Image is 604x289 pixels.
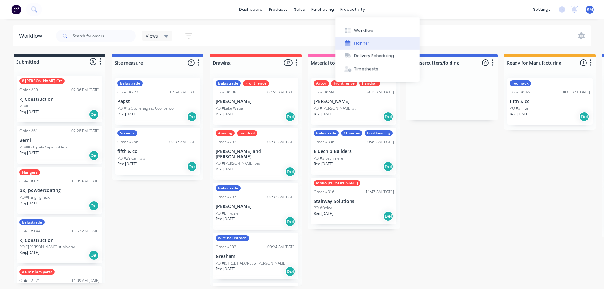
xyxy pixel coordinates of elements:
div: Order #121 [19,178,40,184]
p: Berni [19,138,100,143]
img: Factory [11,5,21,14]
div: wire balustradeOrder #30209:24 AM [DATE]GreahamPO #[STREET_ADDRESS][PERSON_NAME]Req.[DATE]Del [213,233,298,279]
div: Del [285,266,295,277]
p: Bluechip Builders [314,149,394,154]
div: Order #316 [314,189,334,195]
p: Req. [DATE] [510,111,529,117]
p: PO #[STREET_ADDRESS][PERSON_NAME] [216,260,287,266]
p: Req. [DATE] [216,216,235,222]
div: 07:31 AM [DATE] [267,139,296,145]
div: Mono [PERSON_NAME]Order #31611:43 AM [DATE]Stairway SolutionsPO #OxleyReq.[DATE]Del [311,178,396,224]
p: [PERSON_NAME] [314,99,394,104]
span: Views [146,32,158,39]
div: Order #306 [314,139,334,145]
div: Del [89,201,99,211]
div: ArborFront fencehandrailOrder #29409:31 AM [DATE][PERSON_NAME]PO #[PERSON_NAME] stReq.[DATE]Del [311,78,396,125]
div: 8 [PERSON_NAME] Crt [19,78,65,84]
button: Planner [335,37,420,50]
p: Req. [DATE] [314,111,333,117]
p: Req. [DATE] [314,211,333,217]
p: PO #29 Cairns st [117,155,146,161]
p: Req. [DATE] [19,150,39,156]
div: settings [530,5,554,14]
div: 08:05 AM [DATE] [562,89,590,95]
p: Kj Construction [19,238,100,243]
div: Hangers [19,169,40,175]
p: [PERSON_NAME] and [PERSON_NAME] [216,149,296,160]
p: fifth & co [510,99,590,104]
div: sales [291,5,308,14]
p: PO #Kick plate/pipe holders [19,144,68,150]
div: 12:35 PM [DATE] [71,178,100,184]
div: 8 [PERSON_NAME] CrtOrder #5902:36 PM [DATE]Kj ConstructionPO #Req.[DATE]Del [17,76,102,122]
div: ScreensOrder #28607:37 AM [DATE]fifth & coPO #29 Cairns stReq.[DATE]Del [115,128,200,175]
div: HangersOrder #12112:35 PM [DATE]p&j powdercoatingPO #hanging rackReq.[DATE]Del [17,167,102,214]
div: Balustrade [216,80,241,86]
p: PO #[PERSON_NAME] bay [216,161,260,166]
div: Balustrade [117,80,143,86]
div: Awning [216,130,235,136]
div: Front fence [331,80,357,86]
div: products [266,5,291,14]
p: Req. [DATE] [117,111,137,117]
button: Delivery Scheduling [335,50,420,62]
div: Del [187,162,197,172]
p: PO #hanging rack [19,195,50,200]
p: PO # [19,103,28,109]
div: roof rack [510,80,531,86]
div: Order #238 [216,89,236,95]
div: Mono [PERSON_NAME] [314,180,360,186]
div: Del [89,150,99,161]
div: Balustrade [314,130,339,136]
p: Req. [DATE] [314,161,333,167]
p: PO #Birkdale [216,210,238,216]
div: 10:57 AM [DATE] [71,228,100,234]
div: 02:36 PM [DATE] [71,87,100,93]
div: Del [285,112,295,122]
button: Timesheets [335,63,420,75]
p: PO #2 Lechmere [314,155,343,161]
div: 11:09 AM [DATE] [71,278,100,284]
div: Del [187,112,197,122]
div: BalustradeOrder #29307:32 AM [DATE][PERSON_NAME]PO #BirkdaleReq.[DATE]Del [213,183,298,230]
p: Req. [DATE] [216,166,235,172]
p: Req. [DATE] [117,161,137,167]
button: Workflow [335,24,420,37]
div: Chimney [341,130,362,136]
p: fifth & co [117,149,198,154]
p: Req. [DATE] [19,109,39,115]
div: Pool Fencing [365,130,393,136]
p: [PERSON_NAME] [216,99,296,104]
div: Order #227 [117,89,138,95]
div: 07:51 AM [DATE] [267,89,296,95]
div: 07:37 AM [DATE] [169,139,198,145]
div: wire balustrade [216,235,249,241]
div: Order #302 [216,244,236,250]
div: Front fence [243,80,269,86]
div: Del [383,112,393,122]
div: productivity [337,5,368,14]
div: Order #293 [216,194,236,200]
div: Balustrade [216,185,241,191]
p: Kj Construction [19,97,100,102]
div: 09:24 AM [DATE] [267,244,296,250]
div: 12:54 PM [DATE] [169,89,198,95]
div: Delivery Scheduling [354,53,394,59]
div: 02:28 PM [DATE] [71,128,100,134]
div: Order #221 [19,278,40,284]
div: BalustradeChimneyPool FencingOrder #30609:45 AM [DATE]Bluechip BuildersPO #2 LechmereReq.[DATE]Del [311,128,396,175]
div: Planner [354,40,369,46]
div: roof rackOrder #19908:05 AM [DATE]fifth & coPO #simonReq.[DATE]Del [507,78,593,125]
div: Del [579,112,589,122]
div: purchasing [308,5,337,14]
p: Req. [DATE] [19,250,39,256]
p: PO #Oxley [314,205,332,211]
p: PO #[PERSON_NAME] st Maleny [19,244,75,250]
p: Papst [117,99,198,104]
p: Req. [DATE] [216,111,235,117]
div: Order #294 [314,89,334,95]
div: Order #6102:28 PM [DATE]BerniPO #Kick plate/pipe holdersReq.[DATE]Del [17,126,102,164]
div: Order #61 [19,128,38,134]
div: Arbor [314,80,329,86]
p: PO #simon [510,106,529,111]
